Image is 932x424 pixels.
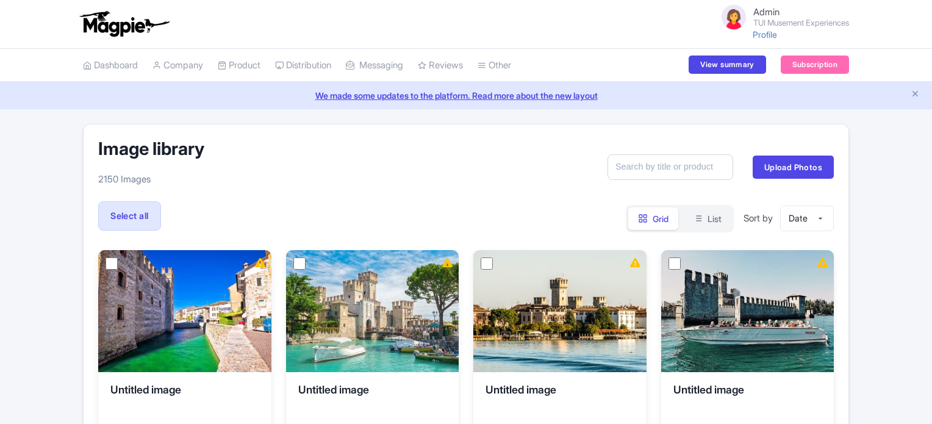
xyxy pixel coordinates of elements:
[77,10,171,37] img: logo-ab69f6fb50320c5b225c76a69d11143b.png
[298,382,447,419] div: Untitled image
[753,156,834,179] a: Upload Photos
[152,49,203,82] a: Company
[218,49,260,82] a: Product
[98,173,204,187] p: 2150 Images
[719,2,748,32] img: avatar_key_member-9c1dde93af8b07d7383eb8b5fb890c87.png
[98,139,204,159] h1: Image library
[753,6,780,18] span: Admin
[673,382,822,419] div: Untitled image
[608,154,733,181] input: Search by title or product
[753,19,849,27] small: TUI Musement Experiences
[7,89,925,102] a: We made some updates to the platform. Read more about the new layout
[275,49,331,82] a: Distribution
[744,207,773,229] span: Sort by
[346,49,403,82] a: Messaging
[98,201,161,231] label: Select all
[478,49,511,82] a: Other
[911,88,920,102] button: Close announcement
[781,56,849,74] a: Subscription
[83,49,138,82] a: Dashboard
[712,2,849,32] a: Admin TUI Musement Experiences
[683,207,731,230] button: List
[689,56,765,74] a: View summary
[628,207,678,230] button: Grid
[486,382,634,419] div: Untitled image
[418,49,463,82] a: Reviews
[110,382,259,419] div: Untitled image
[753,29,777,40] a: Profile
